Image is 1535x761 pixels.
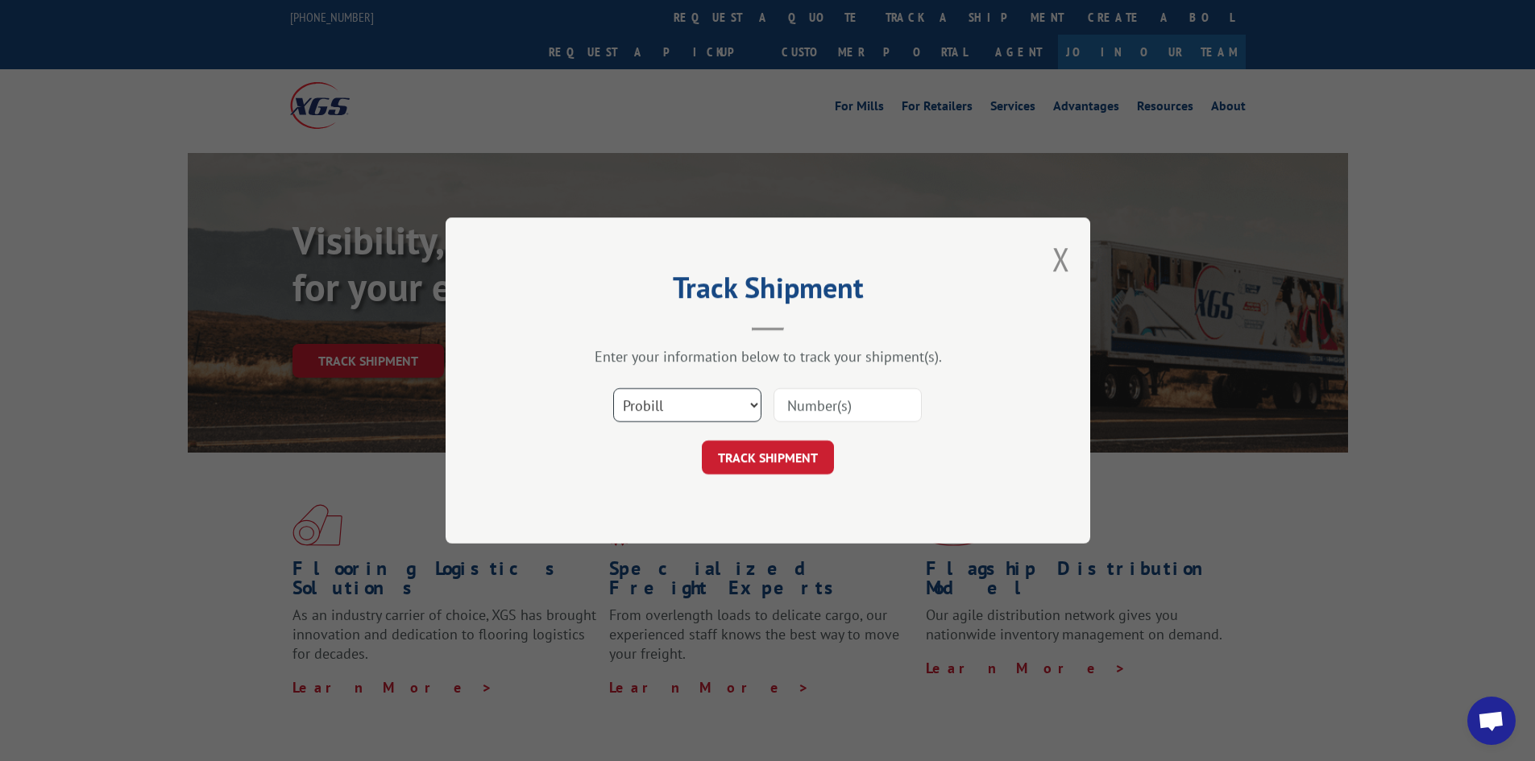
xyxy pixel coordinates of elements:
[526,276,1010,307] h2: Track Shipment
[702,440,834,474] button: TRACK SHIPMENT
[526,347,1010,366] div: Enter your information below to track your shipment(s).
[1052,238,1070,280] button: Close modal
[774,388,922,422] input: Number(s)
[1467,697,1516,745] div: Open chat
